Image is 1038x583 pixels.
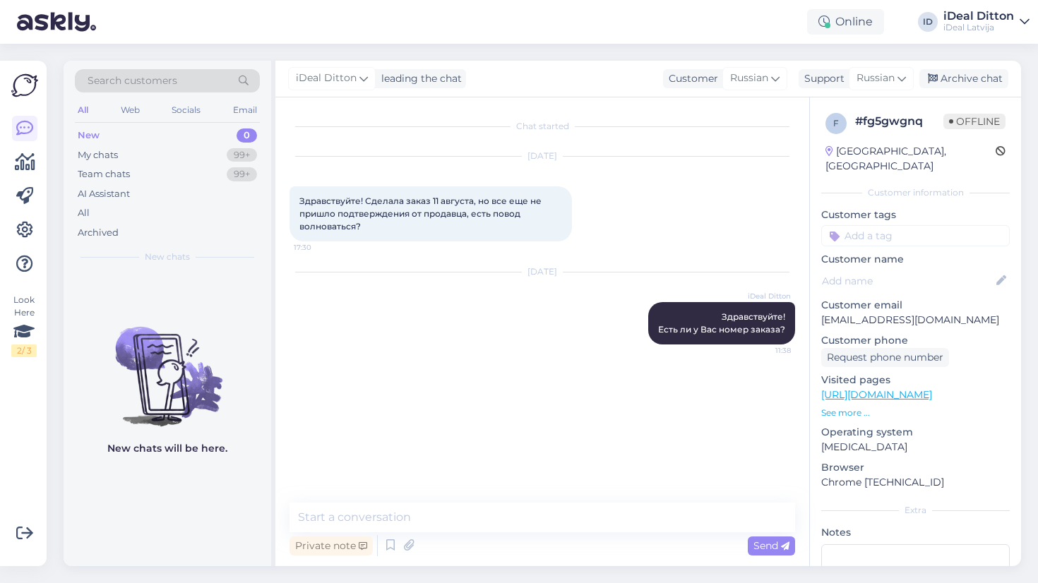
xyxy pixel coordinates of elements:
[821,298,1010,313] p: Customer email
[919,69,1008,88] div: Archive chat
[78,167,130,181] div: Team chats
[230,101,260,119] div: Email
[237,128,257,143] div: 0
[821,504,1010,517] div: Extra
[738,345,791,356] span: 11:38
[75,101,91,119] div: All
[821,460,1010,475] p: Browser
[11,344,37,357] div: 2 / 3
[833,118,839,128] span: f
[663,71,718,86] div: Customer
[376,71,462,86] div: leading the chat
[918,12,938,32] div: ID
[145,251,190,263] span: New chats
[227,167,257,181] div: 99+
[299,196,544,232] span: Здравствуйте! Сделала заказ 11 августа, но все еще не пришло подтверждения от продавца, есть пово...
[11,72,38,99] img: Askly Logo
[290,150,795,162] div: [DATE]
[290,265,795,278] div: [DATE]
[821,252,1010,267] p: Customer name
[821,440,1010,455] p: [MEDICAL_DATA]
[943,11,1030,33] a: iDeal DittoniDeal Latvija
[943,114,1006,129] span: Offline
[821,208,1010,222] p: Customer tags
[807,9,884,35] div: Online
[821,388,932,401] a: [URL][DOMAIN_NAME]
[821,525,1010,540] p: Notes
[822,273,994,289] input: Add name
[78,187,130,201] div: AI Assistant
[821,475,1010,490] p: Chrome [TECHNICAL_ID]
[78,206,90,220] div: All
[78,226,119,240] div: Archived
[658,311,785,335] span: Здравствуйте! Есть ли у Вас номер заказа?
[821,407,1010,419] p: See more ...
[753,539,789,552] span: Send
[294,242,347,253] span: 17:30
[857,71,895,86] span: Russian
[78,128,100,143] div: New
[11,294,37,357] div: Look Here
[730,71,768,86] span: Russian
[290,120,795,133] div: Chat started
[107,441,227,456] p: New chats will be here.
[799,71,845,86] div: Support
[169,101,203,119] div: Socials
[296,71,357,86] span: iDeal Ditton
[290,536,373,555] div: Private note
[821,186,1010,199] div: Customer information
[821,348,949,367] div: Request phone number
[821,333,1010,348] p: Customer phone
[227,148,257,162] div: 99+
[738,291,791,301] span: iDeal Ditton
[78,148,118,162] div: My chats
[821,313,1010,327] p: [EMAIL_ADDRESS][DOMAIN_NAME]
[118,101,143,119] div: Web
[825,144,996,174] div: [GEOGRAPHIC_DATA], [GEOGRAPHIC_DATA]
[943,11,1014,22] div: iDeal Ditton
[88,73,177,88] span: Search customers
[64,301,271,428] img: No chats
[821,373,1010,387] p: Visited pages
[855,113,943,130] div: # fg5gwgnq
[821,225,1010,246] input: Add a tag
[821,425,1010,440] p: Operating system
[943,22,1014,33] div: iDeal Latvija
